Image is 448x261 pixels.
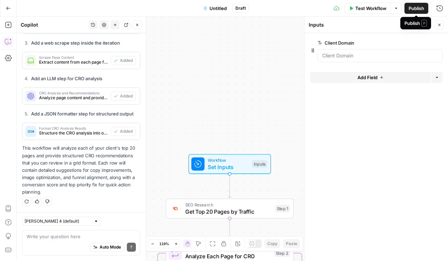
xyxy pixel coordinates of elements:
[159,241,169,246] span: 119%
[309,21,433,28] div: Inputs
[39,95,108,101] span: Analyze page content and provide specific conversion rate optimization recommendations
[166,154,293,174] div: WorkflowSet InputsInputs
[21,21,86,28] div: Copilot
[235,5,246,11] span: Draft
[208,157,249,164] span: Workflow
[166,199,293,218] div: SEO ResearchGet Top 20 Pages by TrafficStep 1
[39,127,108,130] span: Format CRO Analysis Results
[120,93,133,99] span: Added
[345,3,391,14] button: Test Workflow
[228,218,231,242] g: Edge from step_1 to step_2
[22,145,140,196] p: This workflow will analyze each of your client's top 20 pages and provide structured CRO recommen...
[31,111,133,116] strong: Add a JSON formatter step for structured output
[264,239,280,248] button: Copy
[111,127,136,136] button: Added
[31,40,120,46] strong: Add a web scrape step inside the iteration
[322,52,438,59] input: Client Domain
[120,128,133,134] span: Added
[31,76,102,81] strong: Add an LLM step for CRO analysis
[120,57,133,64] span: Added
[111,56,136,65] button: Added
[39,56,108,59] span: Scrape Page Content
[404,20,427,27] div: Publish
[25,218,91,225] input: Claude Sonnet 4 (default)
[357,74,377,81] span: Add Field
[267,241,278,247] span: Copy
[39,91,108,95] span: CRO Analysis and Recommendations
[404,3,428,14] button: Publish
[252,160,267,168] div: Inputs
[100,244,121,250] span: Auto Mode
[274,249,290,257] div: Step 2
[185,252,271,260] span: Analyze Each Page for CRO
[39,59,108,65] span: Extract content from each page for analysis
[318,39,403,46] label: Client Domain
[208,163,249,171] span: Set Inputs
[199,3,231,14] button: Untitled
[228,174,231,198] g: Edge from start to step_1
[421,20,427,27] span: P
[171,205,179,212] img: otu06fjiulrdwrqmbs7xihm55rg9
[283,239,300,248] button: Paste
[355,5,386,12] span: Test Workflow
[185,207,272,216] span: Get Top 20 Pages by Traffic
[286,241,297,247] span: Paste
[185,202,272,208] span: SEO Research
[111,92,136,101] button: Added
[409,5,424,12] span: Publish
[39,130,108,136] span: Structure the CRO analysis into organized columns for grid view
[310,72,431,83] button: Add Field
[209,5,227,12] span: Untitled
[275,205,290,212] div: Step 1
[90,243,124,252] button: Auto Mode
